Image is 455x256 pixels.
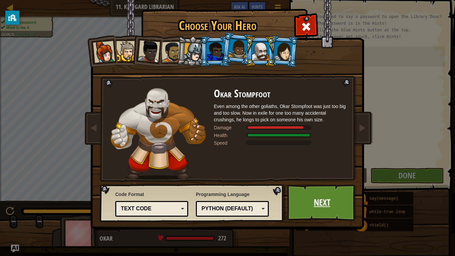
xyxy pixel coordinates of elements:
a: Next [287,184,357,221]
div: Speed [214,140,247,146]
li: Sir Tharin Thunderfist [109,35,139,65]
li: Okar Stompfoot [245,36,275,66]
div: Damage [214,124,247,131]
div: Deals 160% of listed Warrior weapon damage. [214,124,347,131]
li: Captain Anya Weston [85,35,118,67]
li: Hattori Hanzō [177,35,208,67]
span: Programming Language [196,191,269,198]
span: Code Format [115,191,188,198]
div: Gains 200% of listed Warrior armor health. [214,132,347,139]
div: Python (Default) [202,205,259,213]
img: goliath-pose.png [111,88,206,180]
button: privacy banner [5,11,19,25]
div: Even among the other goliaths, Okar Stompfoot was just too big and too slow. Now in exile for one... [214,103,347,123]
div: Moves at 4 meters per second. [214,140,347,146]
img: language-selector-background.png [100,184,285,222]
div: Text code [121,205,179,213]
li: Gordon the Stalwart [200,36,230,66]
li: Alejandro the Duelist [154,36,185,67]
div: Health [214,132,247,139]
li: Lady Ida Justheart [131,34,163,66]
h2: Okar Stompfoot [214,88,347,100]
li: Illia Shieldsmith [267,35,299,67]
li: Arryn Stonewall [221,32,254,65]
h1: Choose Your Hero [143,19,292,33]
